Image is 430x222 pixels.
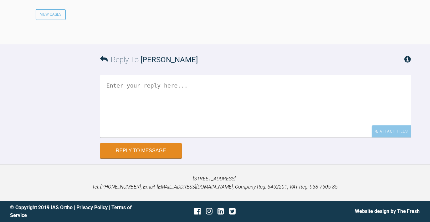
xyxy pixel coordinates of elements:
[36,9,66,20] a: View Cases
[100,143,182,158] button: Reply to Message
[100,54,198,66] h3: Reply To
[10,175,420,191] p: [STREET_ADDRESS]. Tel: [PHONE_NUMBER], Email: [EMAIL_ADDRESS][DOMAIN_NAME], Company Reg: 6452201,...
[10,204,147,219] div: © Copyright 2019 IAS Ortho | |
[141,55,198,64] span: [PERSON_NAME]
[76,204,108,210] a: Privacy Policy
[372,125,411,138] div: Attach Files
[355,208,420,214] a: Website design by The Fresh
